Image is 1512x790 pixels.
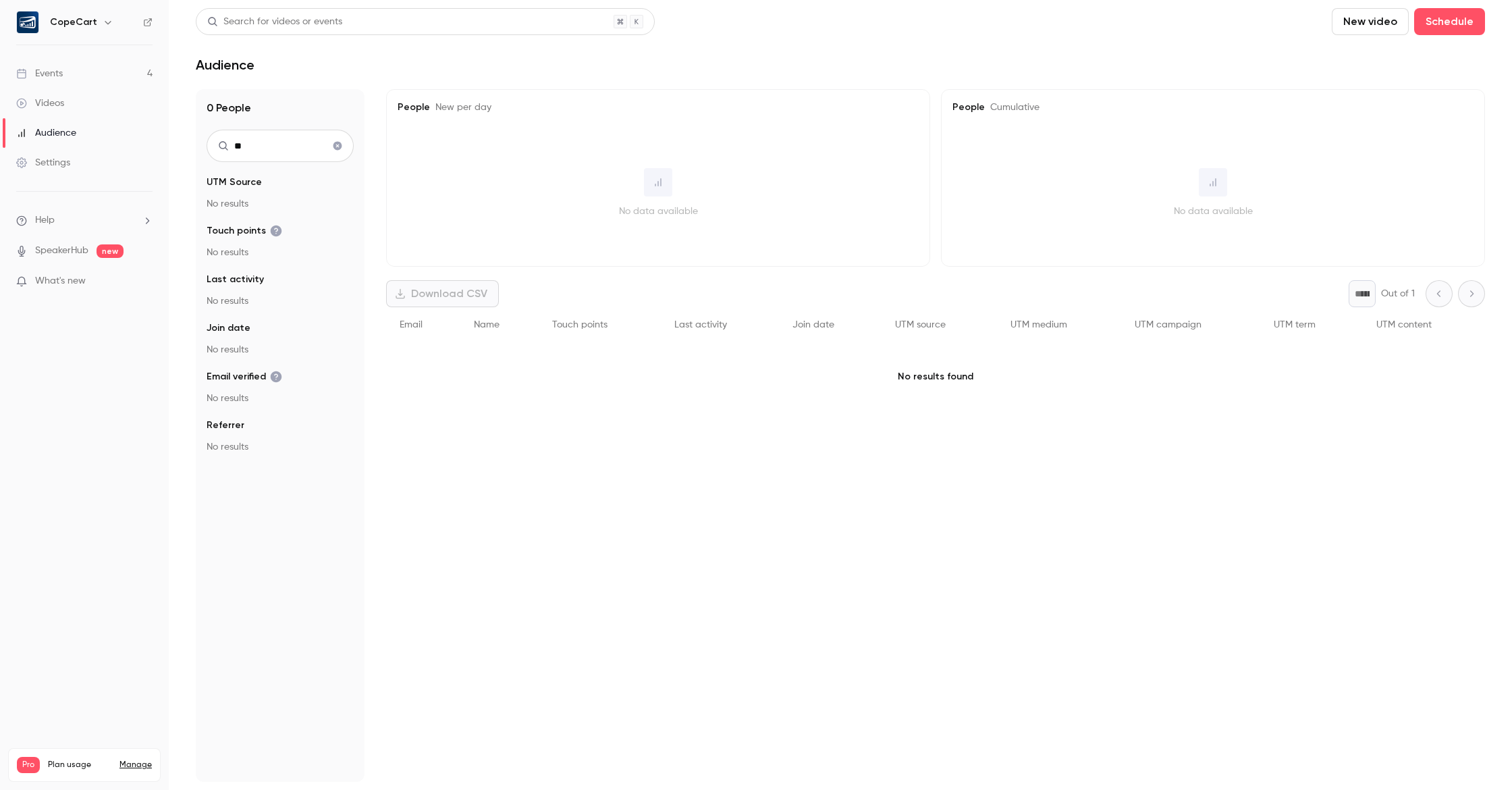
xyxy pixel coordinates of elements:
[48,760,111,770] span: Plan usage
[1274,320,1316,330] span: UTM term
[207,273,264,286] span: Last activity
[1414,8,1485,35] button: Schedule
[474,320,500,330] span: Name
[207,343,354,357] p: No results
[674,320,727,330] span: Last activity
[196,57,254,73] h1: Audience
[16,156,70,169] div: Settings
[207,246,354,259] p: No results
[16,126,76,140] div: Audience
[792,320,834,330] span: Join date
[50,16,97,29] h6: CopeCart
[1332,8,1409,35] button: New video
[1135,320,1201,330] span: UTM campaign
[35,274,86,288] span: What's new
[17,11,38,33] img: CopeCart
[17,757,40,773] span: Pro
[207,392,354,405] p: No results
[207,419,244,432] span: Referrer
[552,320,607,330] span: Touch points
[35,244,88,258] a: SpeakerHub
[1010,320,1067,330] span: UTM medium
[386,343,1485,411] p: No results found
[207,370,282,384] span: Email verified
[207,224,282,238] span: Touch points
[207,100,354,116] h1: 0 People
[119,760,152,770] a: Manage
[207,197,354,211] p: No results
[400,320,423,330] span: Email
[16,213,153,228] li: help-dropdown-opener
[35,213,55,228] span: Help
[207,294,354,308] p: No results
[327,135,348,157] button: Clear search
[16,67,63,80] div: Events
[207,440,354,454] p: No results
[430,103,491,112] span: New per day
[398,101,919,114] h5: People
[952,101,1474,114] h5: People
[1376,320,1432,330] span: UTM content
[207,15,342,29] div: Search for videos or events
[207,176,262,189] span: UTM Source
[207,321,250,335] span: Join date
[97,244,124,258] span: new
[895,320,946,330] span: UTM source
[985,103,1039,112] span: Cumulative
[16,97,64,110] div: Videos
[386,307,1485,343] div: People list
[1381,287,1415,300] p: Out of 1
